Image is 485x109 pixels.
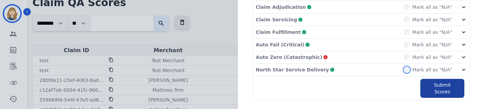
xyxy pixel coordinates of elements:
label: Mark all as "N/A" [412,16,452,23]
p: North Star Service Delivery [256,66,329,73]
p: Auto Fail (Critical) [256,41,304,48]
label: Mark all as "N/A" [412,66,452,73]
label: Mark all as "N/A" [412,4,452,10]
p: Auto Zero (Catastrophic) [256,54,322,61]
p: Claim Fulfillment [256,29,301,36]
p: Claim Adjudication [256,4,306,10]
button: Submit Scores [420,79,464,98]
label: Mark all as "N/A" [412,29,452,36]
p: Claim Servicing [256,16,297,23]
label: Mark all as "N/A" [412,41,452,48]
label: Mark all as "N/A" [412,54,452,61]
